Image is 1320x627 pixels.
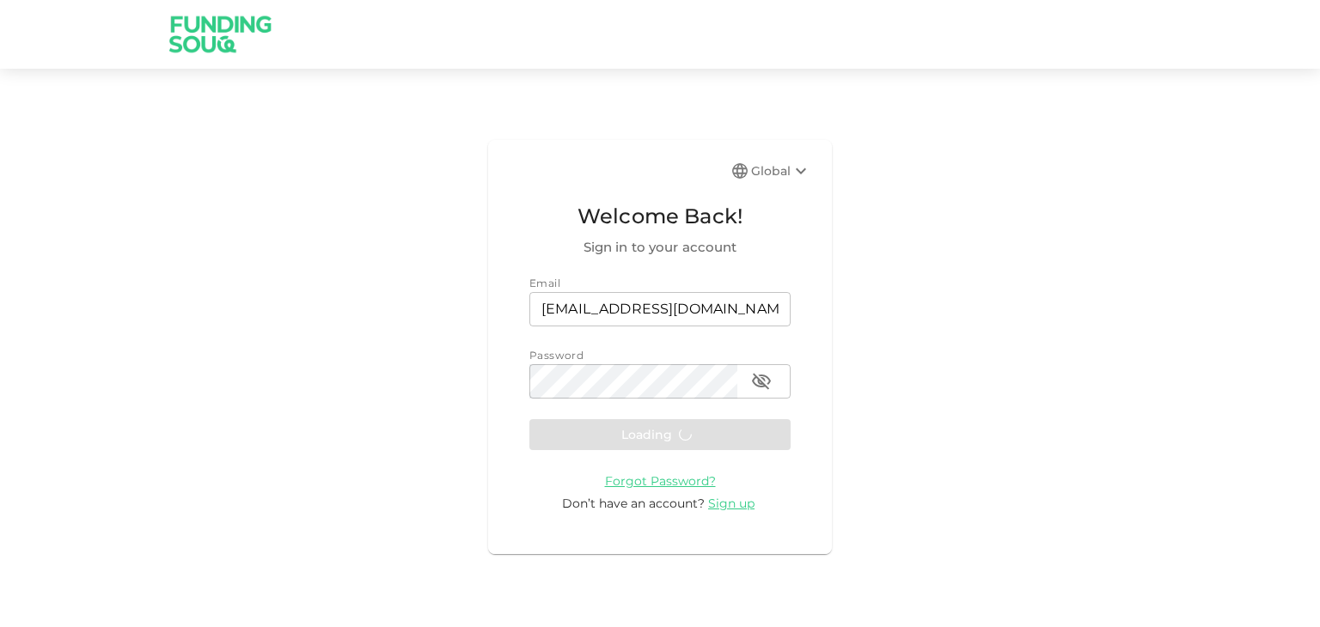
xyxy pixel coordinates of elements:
a: Forgot Password? [605,472,716,489]
span: Welcome Back! [529,200,791,233]
input: password [529,364,737,399]
input: email [529,292,791,326]
span: Sign up [708,496,755,511]
span: Forgot Password? [605,473,716,489]
span: Don’t have an account? [562,496,705,511]
span: Email [529,277,560,289]
div: Global [751,161,811,181]
span: Password [529,349,584,362]
span: Sign in to your account [529,237,791,258]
